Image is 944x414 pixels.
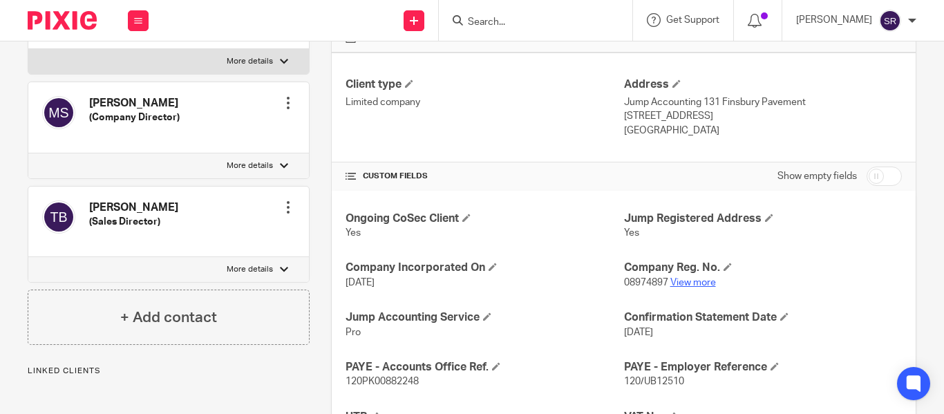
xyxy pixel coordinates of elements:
label: Show empty fields [777,169,857,183]
h4: Jump Accounting Service [346,310,623,325]
img: svg%3E [879,10,901,32]
h4: [PERSON_NAME] [89,200,178,215]
span: Get Support [666,15,719,25]
h5: (Sales Director) [89,215,178,229]
h4: Company Reg. No. [624,261,902,275]
img: svg%3E [42,96,75,129]
p: More details [227,56,273,67]
span: [DATE] [346,278,375,288]
img: Pixie [28,11,97,30]
p: [GEOGRAPHIC_DATA] [624,124,902,138]
input: Search [466,17,591,29]
h4: + Add contact [120,307,217,328]
p: [STREET_ADDRESS] [624,109,902,123]
span: 08974897 [624,278,668,288]
span: Yes [624,228,639,238]
h4: Confirmation Statement Date [624,310,902,325]
p: More details [227,160,273,171]
p: Limited company [346,95,623,109]
span: Pro [346,328,361,337]
span: [DATE] [624,328,653,337]
p: Linked clients [28,366,310,377]
a: View more [670,278,716,288]
h4: Client type [346,77,623,92]
h4: PAYE - Accounts Office Ref. [346,360,623,375]
h4: PAYE - Employer Reference [624,360,902,375]
span: 120/UB12510 [624,377,684,386]
h4: Jump Registered Address [624,211,902,226]
span: Yes [346,228,361,238]
span: 120PK00882248 [346,377,419,386]
h5: (Company Director) [89,111,180,124]
h4: Ongoing CoSec Client [346,211,623,226]
p: Jump Accounting 131 Finsbury Pavement [624,95,902,109]
p: More details [227,264,273,275]
h4: Company Incorporated On [346,261,623,275]
p: [PERSON_NAME] [796,13,872,27]
h4: CUSTOM FIELDS [346,171,623,182]
img: svg%3E [42,200,75,234]
h4: [PERSON_NAME] [89,96,180,111]
h4: Address [624,77,902,92]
